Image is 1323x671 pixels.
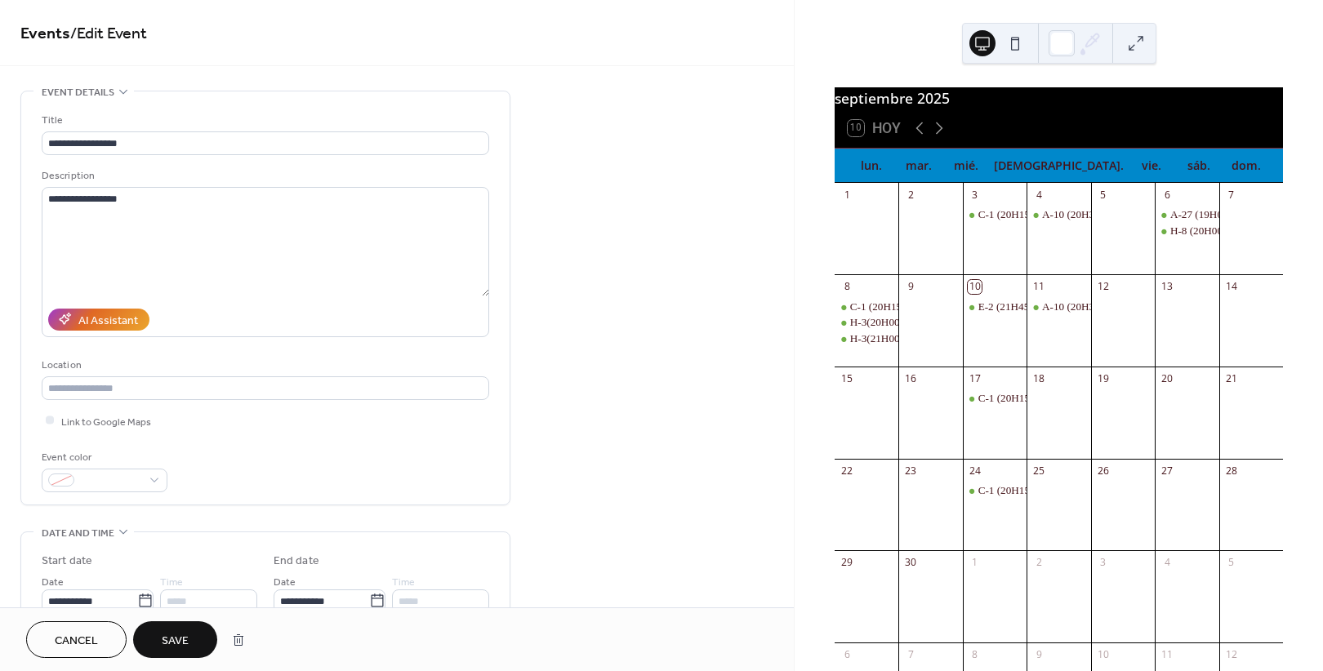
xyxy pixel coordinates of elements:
[835,300,898,314] div: C-1 (20H15-21H45)
[968,556,982,570] div: 1
[978,391,1067,406] div: C-1 (20H15-21H45)
[48,309,149,331] button: AI Assistant
[42,84,114,101] span: Event details
[42,553,92,570] div: Start date
[1224,188,1238,202] div: 7
[968,188,982,202] div: 3
[1170,207,1264,222] div: A-27 (19H00-20H00)
[70,18,147,50] span: / Edit Event
[1032,647,1046,661] div: 9
[42,167,486,184] div: Description
[840,280,854,294] div: 8
[1224,464,1238,478] div: 28
[42,573,64,590] span: Date
[1155,207,1218,222] div: A-27 (19H00-20H00)
[835,315,898,330] div: H-3(20H00-21H00)
[840,647,854,661] div: 6
[904,280,918,294] div: 9
[963,207,1027,222] div: C-1 (20H15-21H45)
[26,621,127,658] button: Cancel
[1032,464,1046,478] div: 25
[1096,280,1110,294] div: 12
[133,621,217,658] button: Save
[160,573,183,590] span: Time
[895,149,942,182] div: mar.
[1224,280,1238,294] div: 14
[274,573,296,590] span: Date
[392,573,415,590] span: Time
[1160,647,1174,661] div: 11
[978,483,1067,498] div: C-1 (20H15-21H45)
[1128,149,1175,182] div: vie.
[1096,647,1110,661] div: 10
[840,464,854,478] div: 22
[1160,464,1174,478] div: 27
[1032,188,1046,202] div: 4
[55,633,98,650] span: Cancel
[1027,207,1090,222] div: A-10 (20H30-22H00)
[835,331,898,346] div: H-3(21H00-22H00)
[904,372,918,386] div: 16
[42,525,114,542] span: Date and time
[78,312,138,329] div: AI Assistant
[1032,372,1046,386] div: 18
[1224,556,1238,570] div: 5
[1160,188,1174,202] div: 6
[1224,647,1238,661] div: 12
[42,112,486,129] div: Title
[968,647,982,661] div: 8
[840,556,854,570] div: 29
[963,391,1027,406] div: C-1 (20H15-21H45)
[968,464,982,478] div: 24
[850,331,936,346] div: H-3(21H00-22H00)
[61,413,151,430] span: Link to Google Maps
[978,207,1067,222] div: C-1 (20H15-21H45)
[1160,280,1174,294] div: 13
[990,149,1128,182] div: [DEMOGRAPHIC_DATA].
[850,300,938,314] div: C-1 (20H15-21H45)
[1223,149,1270,182] div: dom.
[840,188,854,202] div: 1
[978,300,1066,314] div: E-2 (21H45-22H45)
[274,553,319,570] div: End date
[1027,300,1090,314] div: A-10 (20H30-22H00)
[850,315,936,330] div: H-3(20H00-21H00)
[963,300,1027,314] div: E-2 (21H45-22H45)
[1175,149,1223,182] div: sáb.
[1096,464,1110,478] div: 26
[1032,280,1046,294] div: 11
[1096,188,1110,202] div: 5
[1160,372,1174,386] div: 20
[904,188,918,202] div: 2
[835,87,1283,109] div: septiembre 2025
[1155,224,1218,238] div: H-8 (20H00-21H00)
[1224,372,1238,386] div: 21
[904,647,918,661] div: 7
[20,18,70,50] a: Events
[1042,300,1136,314] div: A-10 (20H30-22H00)
[942,149,990,182] div: mié.
[904,556,918,570] div: 30
[1096,372,1110,386] div: 19
[1170,224,1259,238] div: H-8 (20H00-21H00)
[840,372,854,386] div: 15
[968,372,982,386] div: 17
[968,280,982,294] div: 10
[1042,207,1136,222] div: A-10 (20H30-22H00)
[1096,556,1110,570] div: 3
[904,464,918,478] div: 23
[1160,556,1174,570] div: 4
[42,357,486,374] div: Location
[1032,556,1046,570] div: 2
[42,449,164,466] div: Event color
[848,149,895,182] div: lun.
[162,633,189,650] span: Save
[963,483,1027,498] div: C-1 (20H15-21H45)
